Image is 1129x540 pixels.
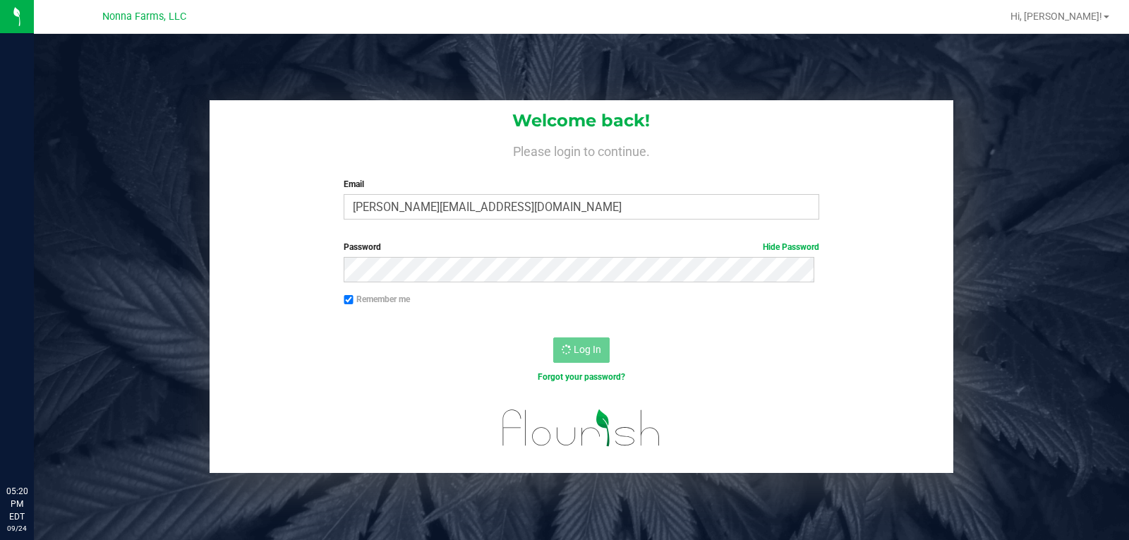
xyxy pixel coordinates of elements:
[344,178,819,191] label: Email
[210,141,954,158] h4: Please login to continue.
[344,295,354,305] input: Remember me
[6,485,28,523] p: 05:20 PM EDT
[488,398,675,458] img: flourish_logo.svg
[344,293,410,306] label: Remember me
[6,523,28,534] p: 09/24
[1010,11,1102,22] span: Hi, [PERSON_NAME]!
[538,372,625,382] a: Forgot your password?
[344,242,381,252] span: Password
[210,112,954,130] h1: Welcome back!
[553,337,610,363] button: Log In
[102,11,186,23] span: Nonna Farms, LLC
[763,242,819,252] a: Hide Password
[574,344,601,355] span: Log In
